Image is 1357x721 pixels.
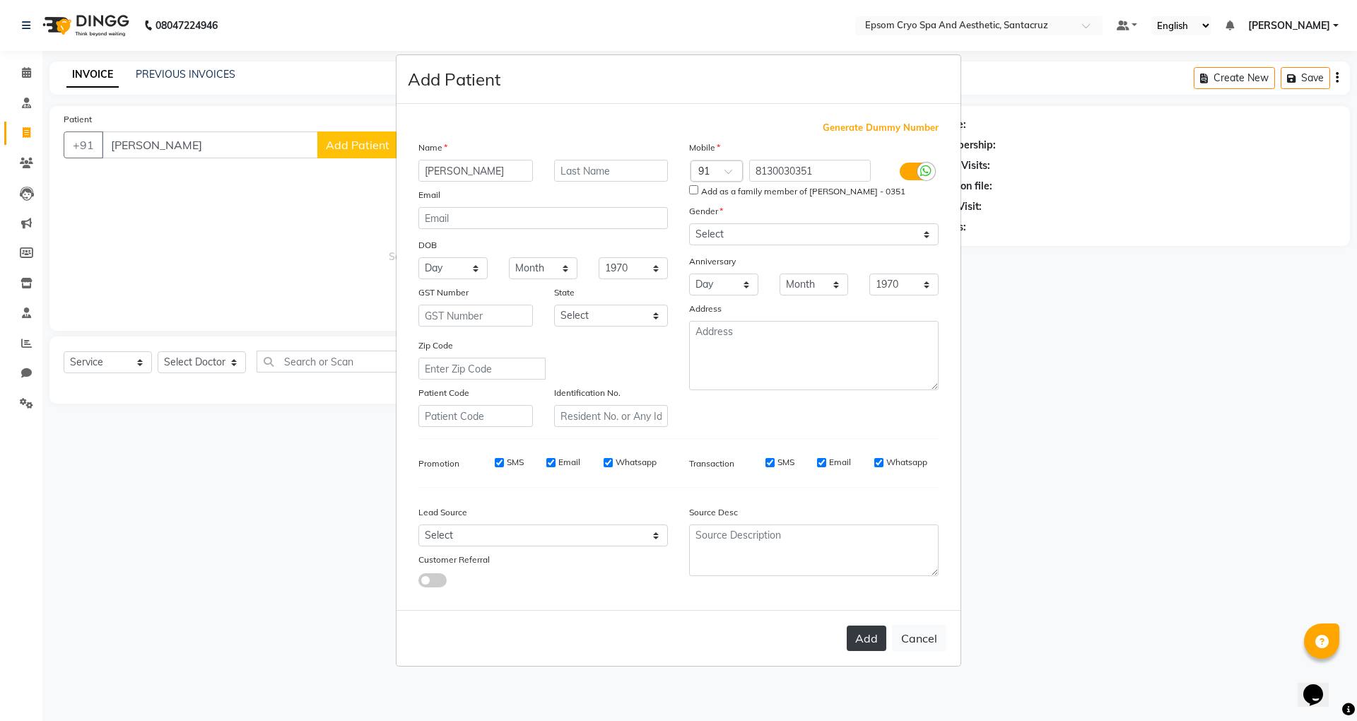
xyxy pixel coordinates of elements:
label: Transaction [689,457,734,470]
input: Mobile [749,160,871,182]
label: Gender [689,205,723,218]
label: Promotion [418,457,459,470]
label: SMS [507,456,524,469]
label: Name [418,141,447,154]
label: DOB [418,239,437,252]
label: Email [829,456,851,469]
button: Add [847,626,886,651]
label: Anniversary [689,255,736,268]
label: Lead Source [418,506,467,519]
span: Generate Dummy Number [823,121,939,135]
input: Last Name [554,160,669,182]
label: Patient Code [418,387,469,399]
label: State [554,286,575,299]
input: Patient Code [418,405,533,427]
label: Whatsapp [616,456,657,469]
button: Cancel [892,625,946,652]
input: First Name [418,160,533,182]
input: Enter Zip Code [418,358,546,380]
input: GST Number [418,305,533,327]
label: GST Number [418,286,469,299]
label: SMS [777,456,794,469]
label: Identification No. [554,387,621,399]
label: Email [558,456,580,469]
label: Source Desc [689,506,738,519]
h4: Add Patient [408,66,500,92]
label: Whatsapp [886,456,927,469]
input: Resident No. or Any Id [554,405,669,427]
label: Customer Referral [418,553,490,566]
iframe: chat widget [1298,664,1343,707]
label: Address [689,303,722,315]
label: Add as a family member of [PERSON_NAME] - 0351 [701,185,905,198]
label: Mobile [689,141,720,154]
label: Zip Code [418,339,453,352]
input: Email [418,207,668,229]
label: Email [418,189,440,201]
